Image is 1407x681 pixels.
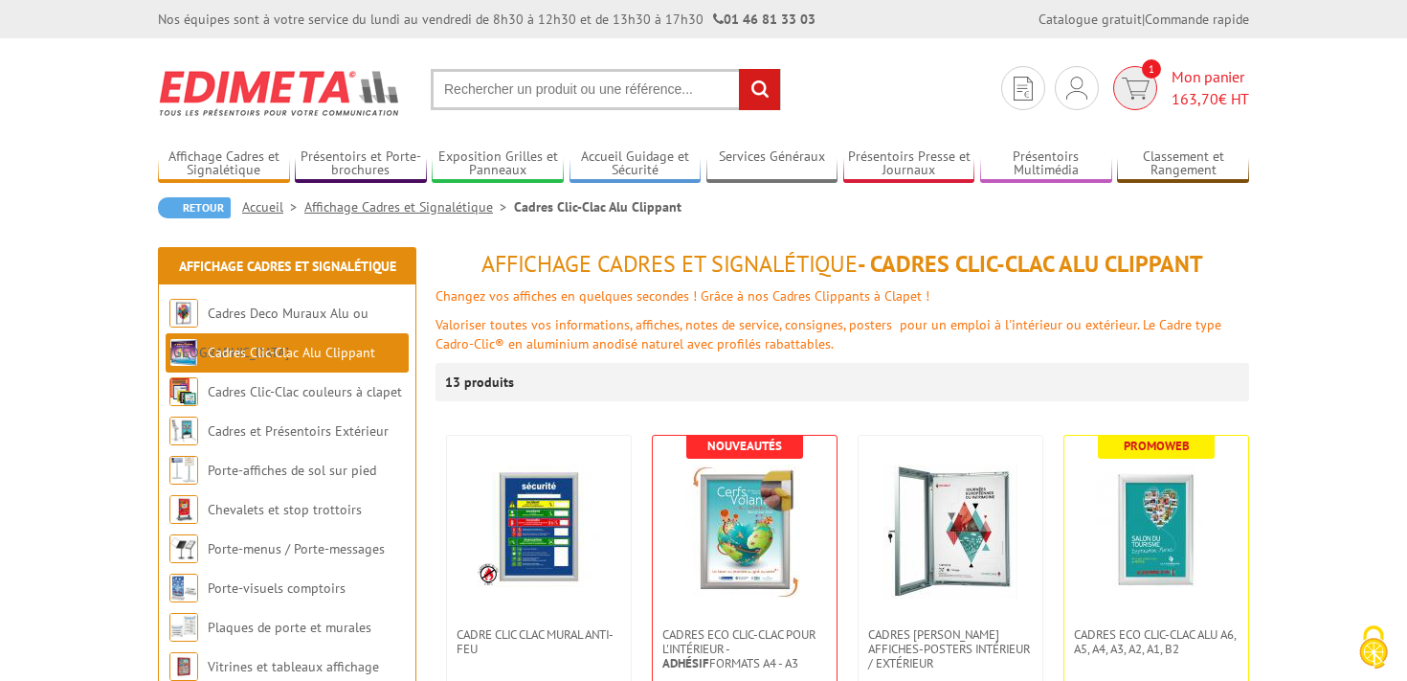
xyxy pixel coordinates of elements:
a: Cadres Clic-Clac Alu Clippant [208,344,375,361]
p: 13 produits [445,363,517,401]
a: Affichage Cadres et Signalétique [304,198,514,216]
a: Classement et Rangement [1117,148,1249,180]
a: Porte-menus / Porte-messages [208,540,385,557]
img: devis rapide [1122,78,1150,100]
img: Porte-affiches de sol sur pied [169,456,198,485]
span: Cadres [PERSON_NAME] affiches-posters intérieur / extérieur [868,627,1033,670]
font: Valoriser toutes vos informations, affiches, notes de service, consignes, posters pour un emploi ... [435,316,1221,352]
a: devis rapide 1 Mon panier 163,70€ HT [1108,66,1249,110]
input: Rechercher un produit ou une référence... [431,69,781,110]
a: Services Généraux [706,148,838,180]
img: Plaques de porte et murales [169,613,198,642]
a: Accueil Guidage et Sécurité [569,148,702,180]
b: Nouveautés [707,438,782,454]
a: Affichage Cadres et Signalétique [179,258,396,275]
a: Porte-visuels comptoirs [208,579,346,597]
a: Cadre CLIC CLAC Mural ANTI-FEU [447,627,631,656]
div: | [1038,10,1249,29]
a: Cadres Eco Clic-Clac pour l'intérieur -Adhésifformats A4 - A3 [653,627,837,670]
img: Porte-menus / Porte-messages [169,534,198,563]
span: Cadres Eco Clic-Clac pour l'intérieur - formats A4 - A3 [662,627,827,670]
a: Porte-affiches de sol sur pied [208,462,376,479]
img: Cadres et Présentoirs Extérieur [169,417,198,445]
a: Commande rapide [1145,11,1249,28]
a: Cadres et Présentoirs Extérieur [208,422,389,440]
h1: - Cadres Clic-Clac Alu Clippant [435,252,1249,277]
a: Catalogue gratuit [1038,11,1142,28]
span: Affichage Cadres et Signalétique [481,249,858,279]
a: Présentoirs Presse et Journaux [843,148,975,180]
a: Cadres Clic-Clac couleurs à clapet [208,383,402,400]
li: Cadres Clic-Clac Alu Clippant [514,197,681,216]
strong: 01 46 81 33 03 [713,11,815,28]
a: Cadres [PERSON_NAME] affiches-posters intérieur / extérieur [859,627,1042,670]
strong: Adhésif [662,655,709,671]
span: € HT [1172,88,1249,110]
img: Cadres Eco Clic-Clac pour l'intérieur - <strong>Adhésif</strong> formats A4 - A3 [678,465,812,599]
img: Cookies (fenêtre modale) [1350,624,1397,671]
a: Accueil [242,198,304,216]
img: Edimeta [158,57,402,128]
div: Nos équipes sont à votre service du lundi au vendredi de 8h30 à 12h30 et de 13h30 à 17h30 [158,10,815,29]
span: 163,70 [1172,89,1218,108]
span: 1 [1142,59,1161,79]
button: Cookies (fenêtre modale) [1340,616,1407,681]
a: Présentoirs Multimédia [980,148,1112,180]
a: Affichage Cadres et Signalétique [158,148,290,180]
img: Cadres Deco Muraux Alu ou Bois [169,299,198,328]
a: Retour [158,197,231,218]
span: Mon panier [1172,66,1249,110]
img: devis rapide [1066,77,1087,100]
b: Promoweb [1124,438,1190,454]
img: Chevalets et stop trottoirs [169,495,198,524]
a: Exposition Grilles et Panneaux [432,148,564,180]
img: Vitrines et tableaux affichage [169,652,198,681]
img: Cadres Eco Clic-Clac alu A6, A5, A4, A3, A2, A1, B2 [1089,465,1223,599]
img: Cadre CLIC CLAC Mural ANTI-FEU [477,465,601,589]
a: Cadres Eco Clic-Clac alu A6, A5, A4, A3, A2, A1, B2 [1064,627,1248,656]
a: Cadres Deco Muraux Alu ou [GEOGRAPHIC_DATA] [169,305,368,361]
a: Présentoirs et Porte-brochures [295,148,427,180]
a: Vitrines et tableaux affichage [208,658,379,675]
a: Plaques de porte et murales [208,619,371,636]
img: devis rapide [1014,77,1033,101]
span: Cadre CLIC CLAC Mural ANTI-FEU [457,627,621,656]
font: Changez vos affiches en quelques secondes ! Grâce à nos Cadres Clippants à Clapet ! [435,287,929,305]
a: Chevalets et stop trottoirs [208,501,362,518]
img: Cadres Clic-Clac couleurs à clapet [169,377,198,406]
span: Cadres Eco Clic-Clac alu A6, A5, A4, A3, A2, A1, B2 [1074,627,1239,656]
img: Porte-visuels comptoirs [169,574,198,602]
input: rechercher [739,69,780,110]
img: Cadres vitrines affiches-posters intérieur / extérieur [883,465,1017,599]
